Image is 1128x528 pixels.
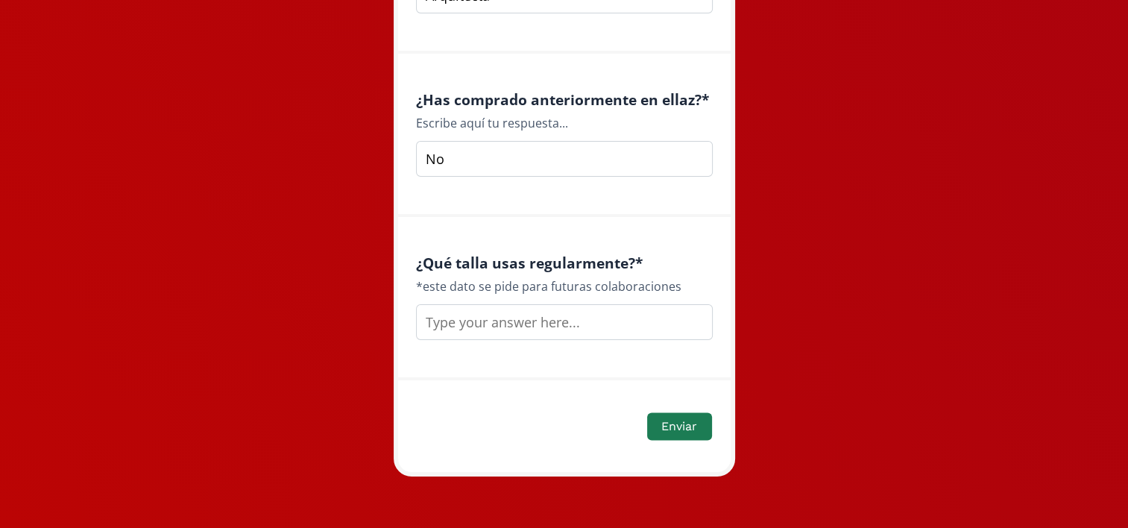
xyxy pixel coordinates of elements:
input: Type your answer here... [416,141,713,177]
h4: ¿Qué talla usas regularmente? * [416,254,713,271]
button: Enviar [647,412,711,440]
div: *este dato se pide para futuras colaboraciones [416,277,713,295]
h4: ¿Has comprado anteriormente en ellaz? * [416,91,713,108]
div: Escribe aquí tu respuesta... [416,114,713,132]
input: Type your answer here... [416,304,713,340]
